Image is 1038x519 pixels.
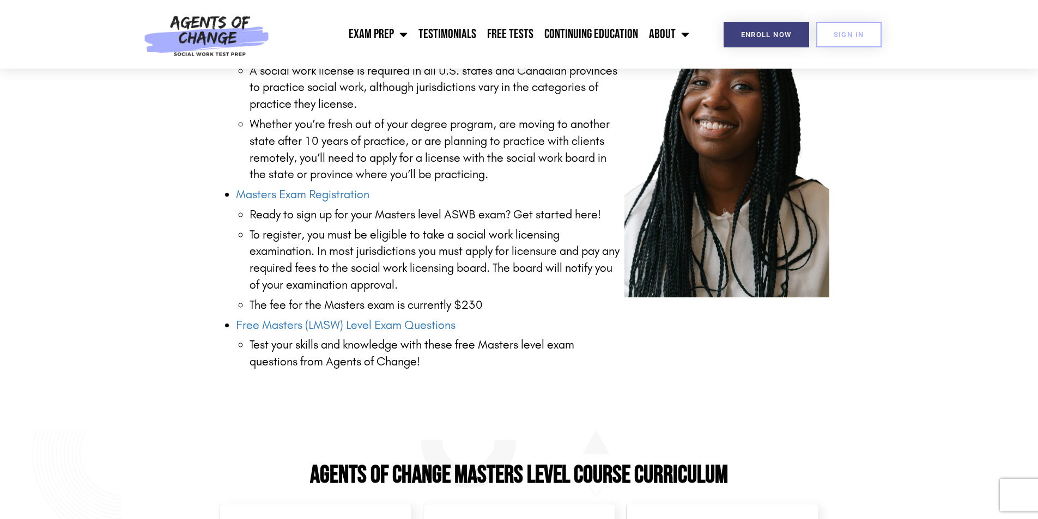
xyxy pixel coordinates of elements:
a: Exam Prep [343,21,413,48]
span: Enroll Now [741,31,792,38]
a: About [644,21,695,48]
li: Ready to sign up for your Masters level ASWB exam? Get started here! [250,206,625,223]
a: Enroll Now [724,22,809,47]
li: The fee for the Masters exam is currently $230 [250,297,625,314]
p: A social work license is required in all U.S. states and Canadian provinces to practice social wo... [250,63,625,113]
p: Whether you’re fresh out of your degree program, are moving to another state after 10 years of pr... [250,116,625,183]
p: To register, you must be eligible to take a social work licensing examination. In most jurisdicti... [250,227,625,294]
a: Free Masters (LMSW) Level Exam Questions [236,318,456,332]
a: Masters Exam Registration [236,187,369,202]
li: Test your skills and knowledge with these free Masters level exam questions from Agents of Change! [250,337,625,370]
a: Free Tests [482,21,539,48]
span: SIGN IN [834,31,864,38]
a: Continuing Education [539,21,644,48]
nav: Menu [275,21,695,48]
h2: Agents of Change Masters Level Course Curriculum [214,463,824,487]
a: Testimonials [413,21,482,48]
a: SIGN IN [816,22,882,47]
